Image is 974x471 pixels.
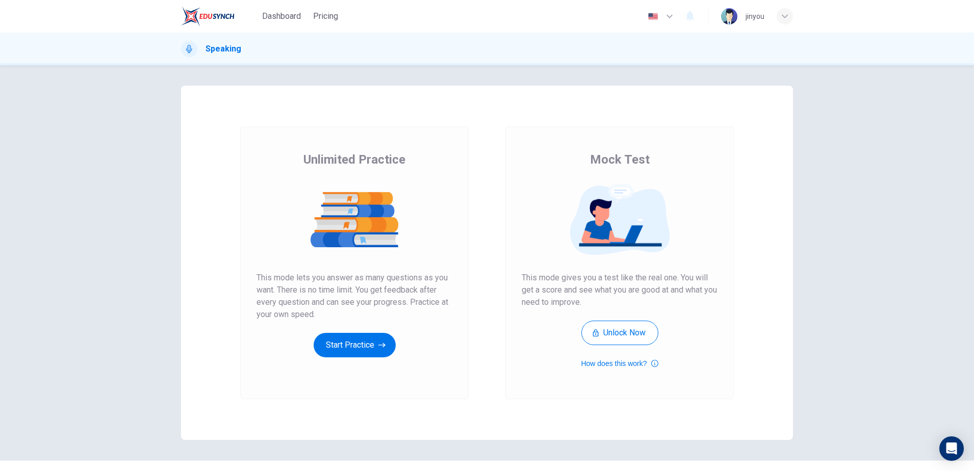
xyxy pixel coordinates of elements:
span: This mode gives you a test like the real one. You will get a score and see what you are good at a... [522,272,717,308]
div: jinyou [746,10,764,22]
button: Dashboard [258,7,305,25]
h1: Speaking [206,43,241,55]
button: Unlock Now [581,321,658,345]
span: Pricing [313,10,338,22]
span: Unlimited Practice [303,151,405,168]
img: Profile picture [721,8,737,24]
div: Open Intercom Messenger [939,436,964,461]
img: en [647,13,659,20]
button: Start Practice [314,333,396,357]
img: EduSynch logo [181,6,235,27]
a: EduSynch logo [181,6,258,27]
button: How does this work? [581,357,658,370]
span: This mode lets you answer as many questions as you want. There is no time limit. You get feedback... [257,272,452,321]
span: Dashboard [262,10,301,22]
button: Pricing [309,7,342,25]
span: Mock Test [590,151,650,168]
